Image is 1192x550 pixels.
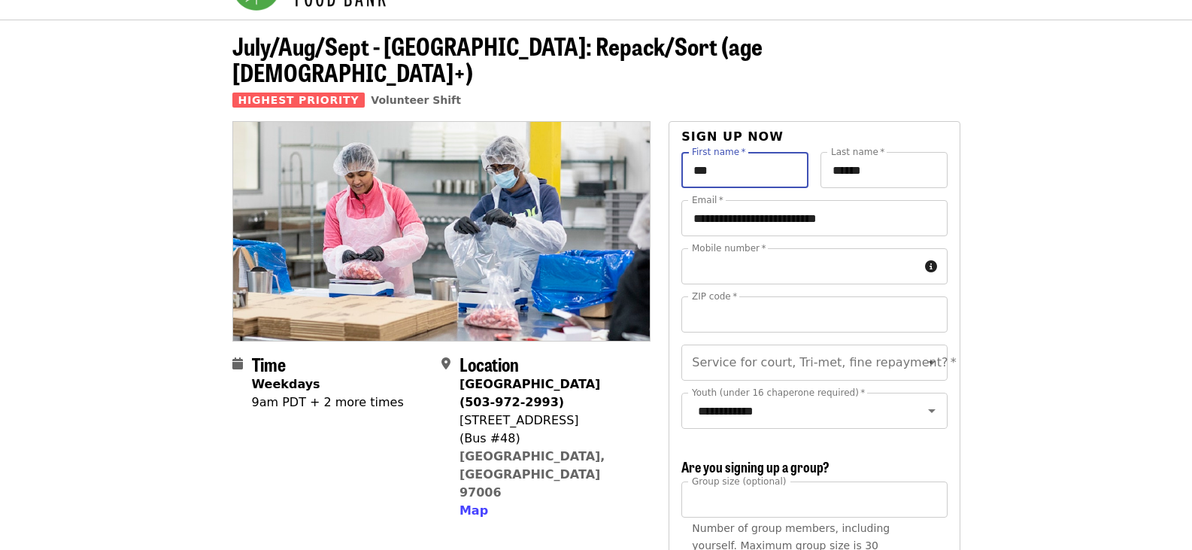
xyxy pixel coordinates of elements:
[232,93,365,108] span: Highest Priority
[232,357,243,371] i: calendar icon
[681,457,830,476] span: Are you signing up a group?
[460,503,488,518] span: Map
[831,147,884,156] label: Last name
[252,377,320,391] strong: Weekdays
[681,129,784,144] span: Sign up now
[441,357,450,371] i: map-marker-alt icon
[681,248,918,284] input: Mobile number
[681,482,947,518] input: [object Object]
[925,260,937,274] i: circle-info icon
[692,196,723,205] label: Email
[692,476,786,486] span: Group size (optional)
[692,147,746,156] label: First name
[460,430,638,448] div: (Bus #48)
[460,377,600,409] strong: [GEOGRAPHIC_DATA] (503-972-2993)
[681,296,947,333] input: ZIP code
[460,502,488,520] button: Map
[460,449,605,500] a: [GEOGRAPHIC_DATA], [GEOGRAPHIC_DATA] 97006
[681,152,808,188] input: First name
[820,152,948,188] input: Last name
[921,400,942,421] button: Open
[232,28,763,90] span: July/Aug/Sept - [GEOGRAPHIC_DATA]: Repack/Sort (age [DEMOGRAPHIC_DATA]+)
[460,412,638,430] div: [STREET_ADDRESS]
[692,388,865,397] label: Youth (under 16 chaperone required)
[692,244,766,253] label: Mobile number
[252,351,286,377] span: Time
[371,94,461,106] a: Volunteer Shift
[233,122,651,340] img: July/Aug/Sept - Beaverton: Repack/Sort (age 10+) organized by Oregon Food Bank
[921,352,942,373] button: Open
[252,394,404,412] div: 9am PDT + 2 more times
[460,351,519,377] span: Location
[692,292,737,301] label: ZIP code
[681,200,947,236] input: Email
